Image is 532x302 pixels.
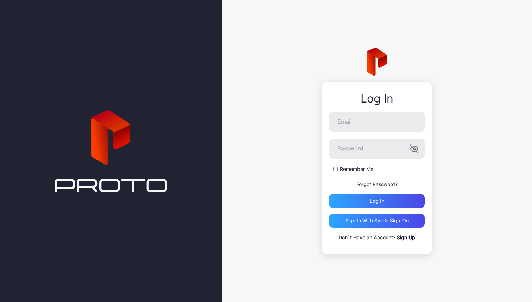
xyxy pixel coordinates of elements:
[329,233,425,242] p: Don`t Have an Account?
[329,92,425,105] div: Log In
[370,198,384,204] div: Log in
[410,144,418,153] button: Password
[397,234,415,240] a: Sign Up
[329,194,425,208] button: Log in
[345,218,409,223] div: Sign in With Single Sign-On
[329,112,425,132] input: Email
[329,214,425,228] button: Sign in With Single Sign-On
[356,181,398,187] a: Forgot Password?
[340,166,373,173] label: Remember Me
[329,139,425,159] input: Password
